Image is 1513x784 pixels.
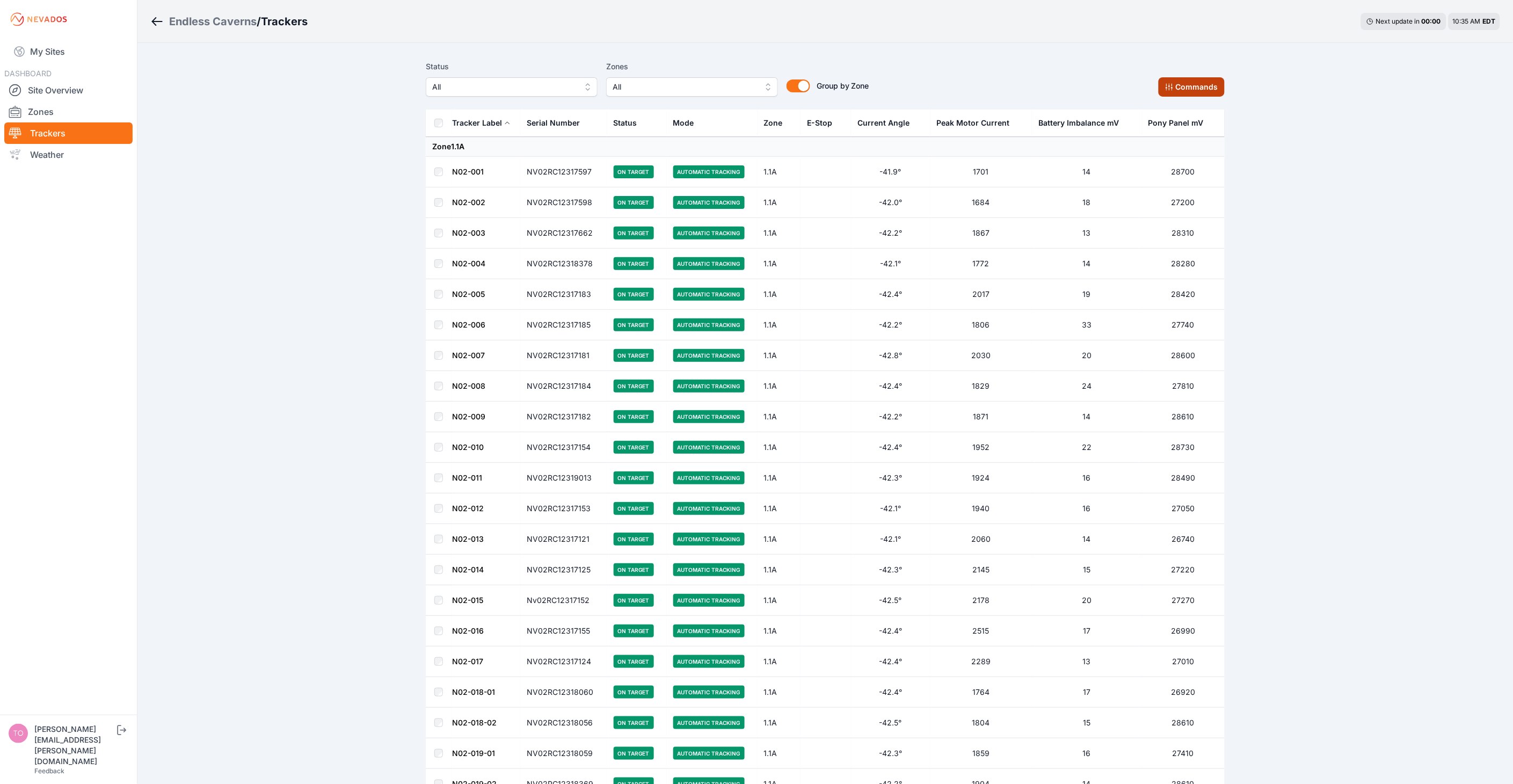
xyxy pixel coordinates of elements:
[614,502,654,515] span: On Target
[614,165,654,178] span: On Target
[930,585,1032,616] td: 2178
[1142,187,1225,218] td: 27200
[673,410,745,423] span: Automatic Tracking
[261,14,308,29] h3: Trackers
[851,402,930,432] td: -42.2°
[4,122,133,144] a: Trackers
[930,371,1032,402] td: 1829
[520,187,607,218] td: NV02RC12317598
[614,257,654,270] span: On Target
[1453,17,1481,25] span: 10:35 AM
[930,310,1032,340] td: 1806
[4,39,133,64] a: My Sites
[614,716,654,729] span: On Target
[851,432,930,463] td: -42.4°
[1032,708,1142,738] td: 15
[520,340,607,371] td: NV02RC12317181
[807,118,832,128] div: E-Stop
[452,657,483,666] a: N02-017
[520,555,607,585] td: NV02RC12317125
[34,767,64,775] a: Feedback
[930,677,1032,708] td: 1764
[452,687,495,696] a: N02-018-01
[673,257,745,270] span: Automatic Tracking
[851,555,930,585] td: -42.3°
[1376,17,1420,25] span: Next update in
[1032,524,1142,555] td: 14
[851,371,930,402] td: -42.4°
[4,144,133,165] a: Weather
[1142,738,1225,769] td: 27410
[169,14,257,29] a: Endless Caverns
[673,318,745,331] span: Automatic Tracking
[1142,647,1225,677] td: 27010
[851,677,930,708] td: -42.4°
[1142,218,1225,249] td: 28310
[673,441,745,454] span: Automatic Tracking
[673,747,745,760] span: Automatic Tracking
[614,441,654,454] span: On Target
[673,533,745,546] span: Automatic Tracking
[930,493,1032,524] td: 1940
[758,463,801,493] td: 1.1A
[758,555,801,585] td: 1.1A
[4,79,133,101] a: Site Overview
[257,14,261,29] span: /
[673,110,703,136] button: Mode
[1142,157,1225,187] td: 28700
[1032,218,1142,249] td: 13
[758,187,801,218] td: 1.1A
[1142,402,1225,432] td: 28610
[937,118,1010,128] div: Peak Motor Current
[452,442,484,452] a: N02-010
[807,110,841,136] button: E-Stop
[851,616,930,647] td: -42.4°
[851,279,930,310] td: -42.4°
[614,625,654,637] span: On Target
[937,110,1019,136] button: Peak Motor Current
[758,402,801,432] td: 1.1A
[1142,249,1225,279] td: 28280
[851,187,930,218] td: -42.0°
[758,524,801,555] td: 1.1A
[614,118,637,128] div: Status
[426,77,598,97] button: All
[851,249,930,279] td: -42.1°
[758,616,801,647] td: 1.1A
[851,738,930,769] td: -42.3°
[930,340,1032,371] td: 2030
[1032,402,1142,432] td: 14
[1142,616,1225,647] td: 26990
[520,647,607,677] td: NV02RC12317124
[857,110,918,136] button: Current Angle
[34,724,115,767] div: [PERSON_NAME][EMAIL_ADDRESS][PERSON_NAME][DOMAIN_NAME]
[520,524,607,555] td: NV02RC12317121
[426,60,598,73] label: Status
[520,432,607,463] td: NV02RC12317154
[930,463,1032,493] td: 1924
[452,167,484,176] a: N02-001
[452,534,484,543] a: N02-013
[673,594,745,607] span: Automatic Tracking
[758,218,801,249] td: 1.1A
[930,402,1032,432] td: 1871
[613,81,756,93] span: All
[930,647,1032,677] td: 2289
[673,655,745,668] span: Automatic Tracking
[851,157,930,187] td: -41.9°
[673,625,745,637] span: Automatic Tracking
[1142,555,1225,585] td: 27220
[1142,463,1225,493] td: 28490
[452,718,497,727] a: N02-018-02
[930,279,1032,310] td: 2017
[452,289,485,299] a: N02-005
[1032,738,1142,769] td: 16
[1142,371,1225,402] td: 27810
[1142,493,1225,524] td: 27050
[758,310,801,340] td: 1.1A
[673,686,745,699] span: Automatic Tracking
[432,81,576,93] span: All
[1032,279,1142,310] td: 19
[673,196,745,209] span: Automatic Tracking
[452,198,485,207] a: N02-002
